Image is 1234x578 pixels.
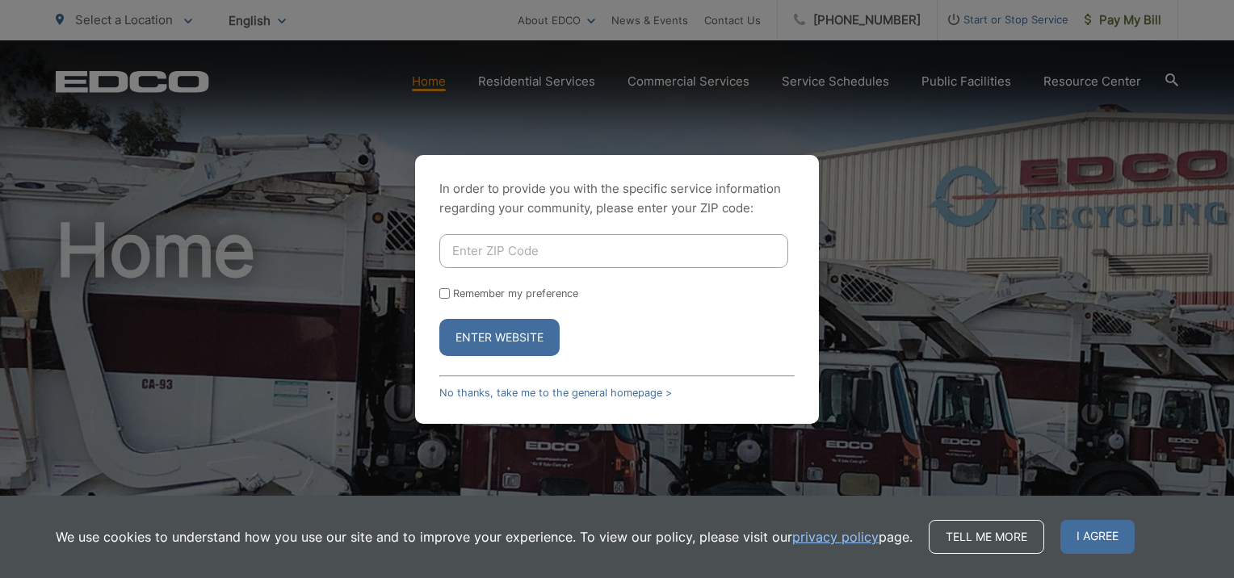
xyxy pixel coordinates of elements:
[56,527,913,547] p: We use cookies to understand how you use our site and to improve your experience. To view our pol...
[929,520,1044,554] a: Tell me more
[439,319,560,356] button: Enter Website
[453,287,578,299] label: Remember my preference
[439,234,788,268] input: Enter ZIP Code
[439,179,795,218] p: In order to provide you with the specific service information regarding your community, please en...
[1060,520,1135,554] span: I agree
[439,387,672,399] a: No thanks, take me to the general homepage >
[792,527,879,547] a: privacy policy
